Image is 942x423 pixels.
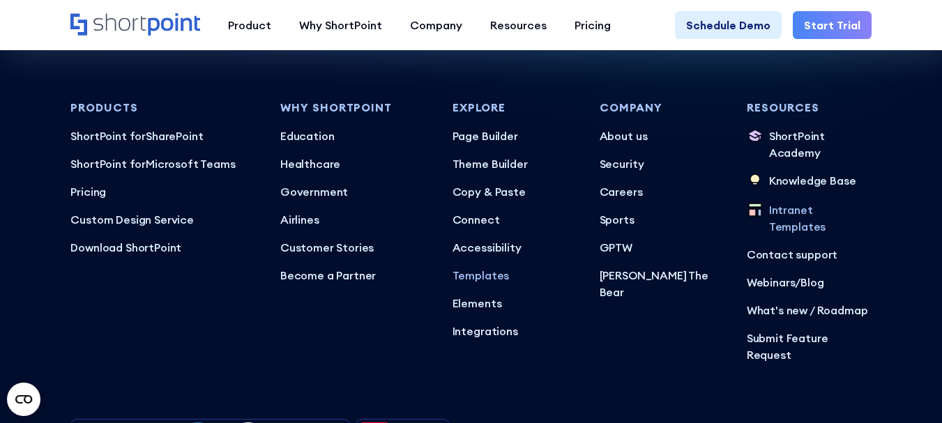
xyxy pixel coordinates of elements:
[280,267,430,284] a: Become a Partner
[769,128,872,161] p: ShortPoint Academy
[410,17,462,33] div: Company
[769,172,856,190] p: Knowledge Base
[280,211,430,228] a: Airlines
[70,13,200,37] a: Home
[228,17,271,33] div: Product
[747,275,796,289] a: Webinars
[747,128,872,161] a: ShortPoint Academy
[747,201,872,235] a: Intranet Templates
[747,246,872,263] a: Contact support
[70,211,258,228] a: Custom Design Service
[575,17,611,33] div: Pricing
[280,155,430,172] a: Healthcare
[747,274,872,291] p: /
[769,201,872,235] p: Intranet Templates
[453,155,577,172] a: Theme Builder
[747,302,872,318] a: What's new / Roadmap
[396,11,476,39] a: Company
[600,267,724,300] a: [PERSON_NAME] The Bear
[280,128,430,144] a: Education
[70,128,258,144] p: SharePoint
[70,102,258,114] h3: Products
[800,275,823,289] a: Blog
[285,11,396,39] a: Why ShortPoint
[70,239,258,256] a: Download ShortPoint
[600,211,724,228] a: Sports
[280,102,430,114] h3: Why Shortpoint
[476,11,561,39] a: Resources
[70,128,258,144] a: ShortPoint forSharePoint
[7,383,40,416] button: Open CMP widget
[453,102,577,114] h3: Explore
[600,102,724,114] h3: Company
[70,155,258,172] a: ShortPoint forMicrosoft Teams
[453,239,577,256] a: Accessibility
[453,267,577,284] a: Templates
[280,183,430,200] a: Government
[561,11,625,39] a: Pricing
[70,157,146,171] span: ShortPoint for
[872,356,942,423] iframe: Chat Widget
[453,128,577,144] a: Page Builder
[453,323,577,339] a: Integrations
[70,155,258,172] p: Microsoft Teams
[453,295,577,312] a: Elements
[280,239,430,256] a: Customer Stories
[490,17,547,33] div: Resources
[675,11,782,39] a: Schedule Demo
[70,183,258,200] a: Pricing
[747,102,872,114] h3: Resources
[600,155,724,172] a: Security
[600,239,724,256] a: GPTW
[453,211,577,228] a: Connect
[600,183,724,200] a: Careers
[793,11,872,39] a: Start Trial
[747,172,872,190] a: Knowledge Base
[600,128,724,144] a: About us
[299,17,382,33] div: Why ShortPoint
[453,183,577,200] a: Copy & Paste
[70,129,146,143] span: ShortPoint for
[214,11,285,39] a: Product
[747,330,872,363] a: Submit Feature Request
